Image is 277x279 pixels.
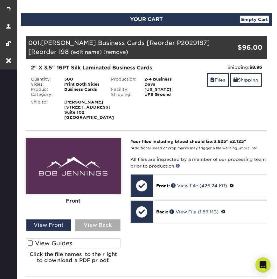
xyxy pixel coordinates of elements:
[26,87,59,97] div: Product Category:
[213,139,226,144] span: 3.625
[59,82,106,87] div: Print Both Sides
[156,183,170,188] span: Front:
[130,156,267,169] p: All files are inspected by a member of our processing team prior to production.
[26,238,121,248] label: View Guides
[31,64,182,72] div: 2" X 3.5" 16PT Silk Laminated Business Cards
[210,77,215,82] span: files
[64,100,114,120] strong: [PERSON_NAME] [STREET_ADDRESS] Suite 102 [GEOGRAPHIC_DATA]
[26,100,59,120] div: Ship to:
[130,139,246,144] strong: Your files including bleed should be: " x "
[230,73,262,87] a: Shipping
[249,65,262,70] strong: $8.96
[130,146,257,150] small: *Additional bleed or crop marks may trigger a file warning –
[191,64,262,70] div: Shipping:
[232,139,244,144] span: 2.125
[106,77,140,87] div: Production:
[156,209,168,214] span: Back:
[140,77,186,87] div: 2-4 Business Days
[171,183,227,188] a: View File (426.24 KB)
[106,92,140,97] div: Shipping:
[140,87,186,92] div: [US_STATE]
[130,16,163,22] span: YOUR CART
[28,39,210,55] span: [PERSON_NAME] Business Cards [Reorder P2029187] [Reorder 198
[26,82,59,87] div: Sides:
[233,77,238,82] span: shipping
[26,251,121,268] h6: Click the file names to the right to download a PDF proof.
[26,194,121,208] div: Front
[240,16,269,23] a: Empty Cart
[75,219,120,231] div: View Back
[2,260,54,277] iframe: Google Customer Reviews
[71,49,102,55] a: (edit name)
[227,43,263,52] div: $96.00
[26,219,71,231] div: View Front
[103,49,128,55] a: (remove)
[26,36,227,59] div: 001:
[26,77,59,82] div: Quantity:
[170,209,218,214] a: View File (1.89 MB)
[207,73,229,87] a: Files
[59,77,106,82] div: 500
[140,92,186,97] div: UPS Ground
[106,87,140,92] div: Facility:
[240,146,257,150] a: more info
[59,87,106,97] div: Business Cards
[255,257,271,273] div: Open Intercom Messenger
